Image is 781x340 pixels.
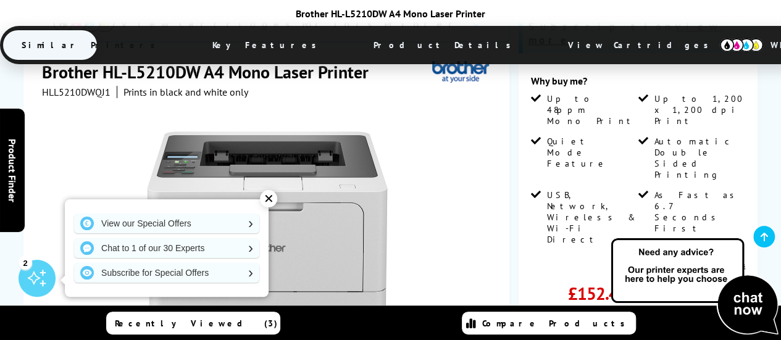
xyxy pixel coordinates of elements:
[3,30,180,60] span: Similar Printers
[106,312,280,334] a: Recently Viewed (3)
[574,305,627,317] span: ex VAT @ 20%
[568,282,627,305] span: £152.42
[654,93,743,126] span: Up to 1,200 x 1,200 dpi Print
[42,86,111,98] span: HLL5210DWQJ1
[123,86,248,98] i: Prints in black and white only
[6,138,19,202] span: Product Finder
[549,29,738,61] span: View Cartridges
[654,136,743,180] span: Automatic Double Sided Printing
[115,318,278,329] span: Recently Viewed (3)
[547,189,636,245] span: USB, Network, Wireless & Wi-Fi Direct
[608,236,781,338] img: Open Live Chat window
[355,30,536,60] span: Product Details
[482,318,632,329] span: Compare Products
[194,30,341,60] span: Key Features
[260,190,277,207] div: ✕
[462,312,636,334] a: Compare Products
[19,255,32,269] div: 2
[654,189,743,245] span: As Fast as 6.7 Seconds First page
[720,38,763,52] img: cmyk-icon.svg
[74,238,259,258] a: Chat to 1 of our 30 Experts
[547,93,636,126] span: Up to 48ppm Mono Print
[531,75,745,93] div: Why buy me?
[74,214,259,233] a: View our Special Offers
[74,263,259,283] a: Subscribe for Special Offers
[547,136,636,169] span: Quiet Mode Feature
